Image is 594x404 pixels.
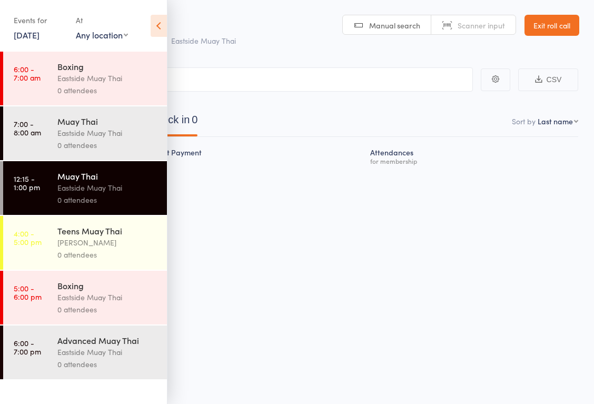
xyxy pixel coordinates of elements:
[14,12,65,29] div: Events for
[3,271,167,324] a: 5:00 -6:00 pmBoxingEastside Muay Thai0 attendees
[369,20,420,31] span: Manual search
[57,346,158,358] div: Eastside Muay Thai
[3,52,167,105] a: 6:00 -7:00 amBoxingEastside Muay Thai0 attendees
[57,194,158,206] div: 0 attendees
[57,170,158,182] div: Muay Thai
[57,127,158,139] div: Eastside Muay Thai
[14,284,42,301] time: 5:00 - 6:00 pm
[57,139,158,151] div: 0 attendees
[518,68,578,91] button: CSV
[171,35,236,46] span: Eastside Muay Thai
[14,339,41,356] time: 6:00 - 7:00 pm
[3,161,167,215] a: 12:15 -1:00 pmMuay ThaiEastside Muay Thai0 attendees
[57,225,158,237] div: Teens Muay Thai
[3,106,167,160] a: 7:00 -8:00 amMuay ThaiEastside Muay Thai0 attendees
[192,114,197,125] div: 0
[370,157,574,164] div: for membership
[14,174,40,191] time: 12:15 - 1:00 pm
[57,237,158,249] div: [PERSON_NAME]
[14,29,39,41] a: [DATE]
[14,229,42,246] time: 4:00 - 5:00 pm
[57,84,158,96] div: 0 attendees
[538,116,573,126] div: Last name
[76,29,128,41] div: Any location
[57,280,158,291] div: Boxing
[366,142,578,170] div: Atten­dances
[57,249,158,261] div: 0 attendees
[57,115,158,127] div: Muay Thai
[57,182,158,194] div: Eastside Muay Thai
[57,291,158,303] div: Eastside Muay Thai
[512,116,536,126] label: Sort by
[16,67,473,92] input: Search by name
[150,142,366,170] div: Next Payment
[3,326,167,379] a: 6:00 -7:00 pmAdvanced Muay ThaiEastside Muay Thai0 attendees
[57,334,158,346] div: Advanced Muay Thai
[3,216,167,270] a: 4:00 -5:00 pmTeens Muay Thai[PERSON_NAME]0 attendees
[57,303,158,316] div: 0 attendees
[57,61,158,72] div: Boxing
[76,12,128,29] div: At
[57,72,158,84] div: Eastside Muay Thai
[458,20,505,31] span: Scanner input
[524,15,579,36] a: Exit roll call
[57,358,158,370] div: 0 attendees
[14,120,41,136] time: 7:00 - 8:00 am
[14,65,41,82] time: 6:00 - 7:00 am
